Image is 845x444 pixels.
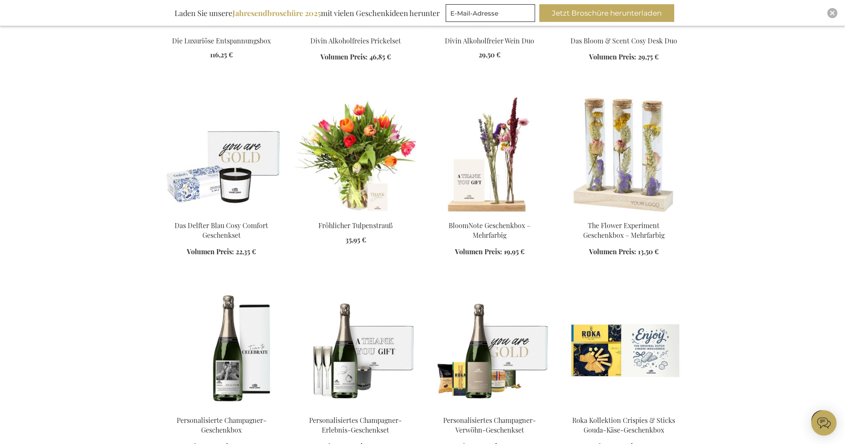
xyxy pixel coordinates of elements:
[210,50,233,59] span: 116,25 €
[589,52,636,61] span: Volumen Preis:
[563,96,684,214] img: The Flower Experiment Gift Box - Multi
[455,247,502,256] span: Volumen Preis:
[638,247,659,256] span: 13,50 €
[563,405,684,413] a: Roka Collection Crispies & Sticks Gouda Cheese Gift Box
[504,247,525,256] span: 19,95 €
[589,52,659,62] a: Volumen Preis: 29,75 €
[589,247,659,257] a: Volumen Preis: 13,50 €
[589,247,636,256] span: Volumen Preis:
[429,210,550,218] a: BloomNote Gift Box - Multicolor
[295,26,416,34] a: Divin Non-Alcoholic Sparkling Set
[830,11,835,16] img: Close
[443,416,536,434] a: Personalisiertes Champagner-Verwöhn-Geschenkset
[161,96,282,214] img: Delft's Cosy Comfort Gift Set
[320,52,368,61] span: Volumen Preis:
[429,26,550,34] a: Divin Non-Alcoholic Wine Duo
[161,26,282,34] a: Die Luxuriöse Entspannungsbox
[161,291,282,409] img: Personalisierte Champagner-Geschenkbox
[446,4,535,22] input: E-Mail-Adresse
[479,50,501,59] span: 29,50 €
[563,210,684,218] a: The Flower Experiment Gift Box - Multi
[172,36,271,45] a: Die Luxuriöse Entspannungsbox
[446,4,538,24] form: marketing offers and promotions
[236,247,256,256] span: 22,35 €
[232,8,321,18] b: Jahresendbroschüre 2025
[369,52,391,61] span: 46,85 €
[295,210,416,218] a: Cheerful Tulip Flower Bouquet
[345,235,366,244] span: 35,95 €
[310,36,401,45] a: Divin Alkoholfreies Prickelset
[295,96,416,214] img: Cheerful Tulip Flower Bouquet
[320,52,391,62] a: Volumen Preis: 46,85 €
[161,405,282,413] a: Personalisierte Champagner-Geschenkbox
[161,210,282,218] a: Delft's Cosy Comfort Gift Set
[429,96,550,214] img: BloomNote Gift Box - Multicolor
[539,4,674,22] button: Jetzt Broschüre herunterladen
[811,410,837,436] iframe: belco-activator-frame
[171,4,444,22] div: Laden Sie unsere mit vielen Geschenkideen herunter
[572,416,675,434] a: Roka Kollektion Crispies & Sticks Gouda-Käse-Geschenkbox
[445,36,534,45] a: Divin Alkoholfreier Wein Duo
[583,221,665,239] a: The Flower Experiment Geschenkbox – Mehrfarbig
[187,247,234,256] span: Volumen Preis:
[571,36,677,45] a: Das Bloom & Scent Cosy Desk Duo
[318,221,393,230] a: Fröhlicher Tulpenstrauß
[177,416,266,434] a: Personalisierte Champagner-Geschenkbox
[429,291,550,409] img: Personalisiertes Champagner-Verwöhn-Geschenkset
[455,247,525,257] a: Volumen Preis: 19,95 €
[187,247,256,257] a: Volumen Preis: 22,35 €
[309,416,402,434] a: Personalisiertes Champagner-Erlebnis-Geschenkset
[295,405,416,413] a: Personalisiertes Champagner-Erlebnis-Geschenkset
[827,8,837,18] div: Close
[175,221,268,239] a: Das Delfter Blau Cosy Comfort Geschenkset
[429,405,550,413] a: Personalisiertes Champagner-Verwöhn-Geschenkset
[295,291,416,409] img: Personalisiertes Champagner-Erlebnis-Geschenkset
[449,221,530,239] a: BloomNote Geschenkbox – Mehrfarbig
[563,291,684,409] img: Roka Collection Crispies & Sticks Gouda Cheese Gift Box
[563,26,684,34] a: The Bloom & Scent Cosy Desk Duo
[638,52,659,61] span: 29,75 €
